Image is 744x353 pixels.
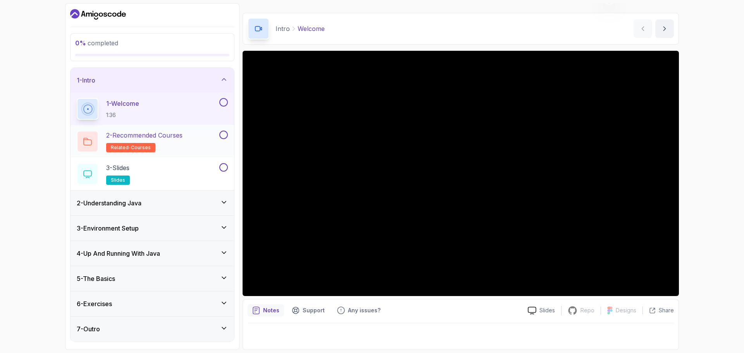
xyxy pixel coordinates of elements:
button: 2-Recommended Coursesrelated-courses [77,131,228,152]
p: 2 - Recommended Courses [106,131,183,140]
button: next content [655,19,674,38]
span: completed [75,39,118,47]
iframe: To enrich screen reader interactions, please activate Accessibility in Grammarly extension settings [243,51,679,296]
p: Share [659,307,674,314]
button: Share [642,307,674,314]
p: Intro [276,24,290,33]
p: 1:36 [106,111,139,119]
button: Support button [287,304,329,317]
button: 3-Environment Setup [71,216,234,241]
p: Designs [616,307,636,314]
h3: 7 - Outro [77,324,100,334]
p: Slides [539,307,555,314]
p: 1 - Welcome [106,99,139,108]
h3: 3 - Environment Setup [77,224,139,233]
button: 3-Slidesslides [77,163,228,185]
button: 7-Outro [71,317,234,341]
span: 0 % [75,39,86,47]
span: related-courses [111,145,151,151]
button: 6-Exercises [71,291,234,316]
p: Any issues? [348,307,381,314]
button: 1-Welcome1:36 [77,98,228,120]
span: slides [111,177,125,183]
a: Slides [522,307,561,315]
p: 3 - Slides [106,163,129,172]
a: Dashboard [70,8,126,21]
p: Support [303,307,325,314]
button: notes button [248,304,284,317]
button: Feedback button [332,304,385,317]
p: Repo [580,307,594,314]
p: Welcome [298,24,325,33]
button: previous content [634,19,652,38]
h3: 2 - Understanding Java [77,198,141,208]
button: 2-Understanding Java [71,191,234,215]
h3: 4 - Up And Running With Java [77,249,160,258]
p: Notes [263,307,279,314]
h3: 1 - Intro [77,76,95,85]
h3: 5 - The Basics [77,274,115,283]
h3: 6 - Exercises [77,299,112,308]
button: 4-Up And Running With Java [71,241,234,266]
button: 1-Intro [71,68,234,93]
button: 5-The Basics [71,266,234,291]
